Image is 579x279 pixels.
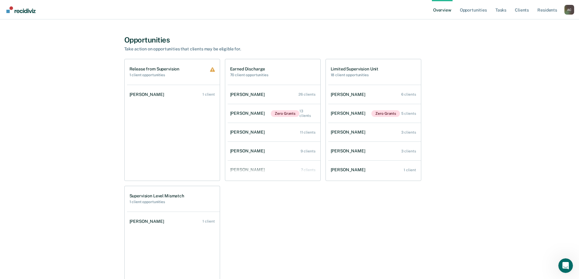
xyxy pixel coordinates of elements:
div: 9 clients [301,149,315,153]
a: [PERSON_NAME] 6 clients [328,86,421,103]
div: A C [564,5,574,15]
a: [PERSON_NAME] 1 client [127,86,220,103]
img: Recidiviz [6,6,36,13]
div: 13 clients [299,109,315,118]
h2: 1 client opportunities [129,200,184,204]
div: 1 client [404,168,416,172]
div: [PERSON_NAME] [331,148,368,154]
div: Take action on opportunities that clients may be eligible for. [124,46,337,52]
div: Opportunities [124,36,455,44]
a: [PERSON_NAME] 7 clients [228,161,320,179]
a: [PERSON_NAME] 26 clients [228,86,320,103]
a: [PERSON_NAME] 1 client [328,161,421,179]
div: [PERSON_NAME] [230,167,267,172]
div: 6 clients [401,92,416,97]
div: [PERSON_NAME] [331,111,368,116]
span: Zero Grants [371,110,400,117]
a: [PERSON_NAME] 1 client [127,213,220,230]
div: [PERSON_NAME] [331,130,368,135]
span: Zero Grants [271,110,299,117]
h1: Earned Discharge [230,66,268,72]
iframe: Intercom live chat [558,258,573,273]
h2: 70 client opportunities [230,73,268,77]
a: [PERSON_NAME]Zero Grants 5 clients [328,104,421,123]
div: [PERSON_NAME] [230,111,267,116]
div: [PERSON_NAME] [331,167,368,172]
h2: 1 client opportunities [129,73,180,77]
div: [PERSON_NAME] [129,219,167,224]
div: 11 clients [300,130,315,134]
div: 5 clients [401,111,416,116]
div: 1 client [202,92,215,97]
div: [PERSON_NAME] [230,148,267,154]
a: [PERSON_NAME] 9 clients [228,142,320,160]
h1: Supervision Level Mismatch [129,193,184,199]
div: 3 clients [401,149,416,153]
a: [PERSON_NAME] 11 clients [228,124,320,141]
div: 3 clients [401,130,416,134]
div: 26 clients [298,92,315,97]
div: 7 clients [301,168,315,172]
a: [PERSON_NAME] 3 clients [328,124,421,141]
div: [PERSON_NAME] [331,92,368,97]
div: [PERSON_NAME] [230,92,267,97]
div: 1 client [202,219,215,223]
div: [PERSON_NAME] [129,92,167,97]
h1: Limited Supervision Unit [331,66,379,72]
a: [PERSON_NAME]Zero Grants 13 clients [228,103,320,124]
h1: Release from Supervision [129,66,180,72]
a: [PERSON_NAME] 3 clients [328,142,421,160]
h2: 18 client opportunities [331,73,379,77]
button: Profile dropdown button [564,5,574,15]
div: [PERSON_NAME] [230,130,267,135]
